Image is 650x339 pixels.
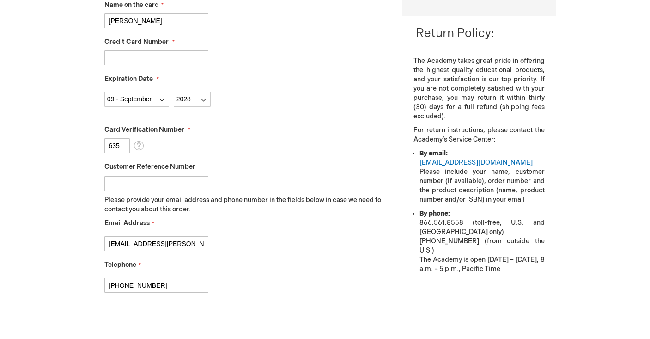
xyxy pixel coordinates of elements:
p: The Academy takes great pride in offering the highest quality educational products, and your sati... [413,56,544,121]
span: Credit Card Number [104,38,169,46]
strong: By email: [419,149,448,157]
span: Return Policy: [416,26,494,41]
span: Telephone [104,261,136,269]
span: Expiration Date [104,75,153,83]
p: For return instructions, please contact the Academy’s Service Center: [413,126,544,144]
a: [EMAIL_ADDRESS][DOMAIN_NAME] [419,159,533,166]
span: Card Verification Number [104,126,184,134]
span: Email Address [104,219,150,227]
strong: By phone: [419,210,450,217]
li: Please include your name, customer number (if available), order number and the product descriptio... [419,149,544,204]
input: Credit Card Number [104,50,208,65]
span: Name on the card [104,1,159,9]
input: Card Verification Number [104,138,130,153]
li: 866.561.8558 (toll-free, U.S. and [GEOGRAPHIC_DATA] only) [PHONE_NUMBER] (from outside the U.S.) ... [419,209,544,274]
span: Customer Reference Number [104,163,195,171]
p: Please provide your email address and phone number in the fields below in case we need to contact... [104,196,389,214]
